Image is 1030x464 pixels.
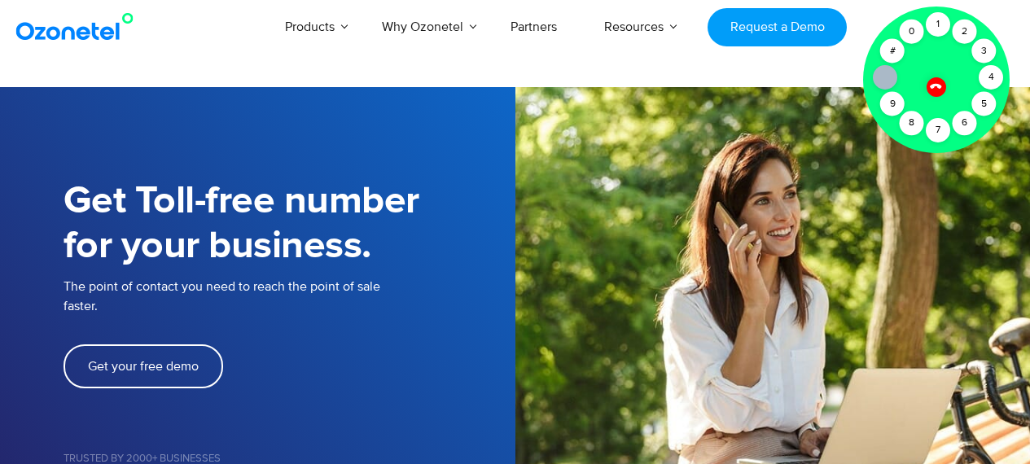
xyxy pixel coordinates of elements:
[979,65,1003,90] div: 4
[88,360,199,373] span: Get your free demo
[926,118,950,142] div: 7
[708,8,847,46] a: Request a Demo
[880,39,905,63] div: #
[972,92,997,116] div: 5
[926,12,950,37] div: 1
[64,179,515,269] h1: Get Toll-free number for your business.
[953,20,977,44] div: 2
[880,92,905,116] div: 9
[64,453,515,464] h5: Trusted by 2000+ Businesses
[64,344,223,388] a: Get your free demo
[64,277,515,316] p: The point of contact you need to reach the point of sale faster.
[953,111,977,135] div: 6
[972,39,997,63] div: 3
[900,111,924,135] div: 8
[900,20,924,44] div: 0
